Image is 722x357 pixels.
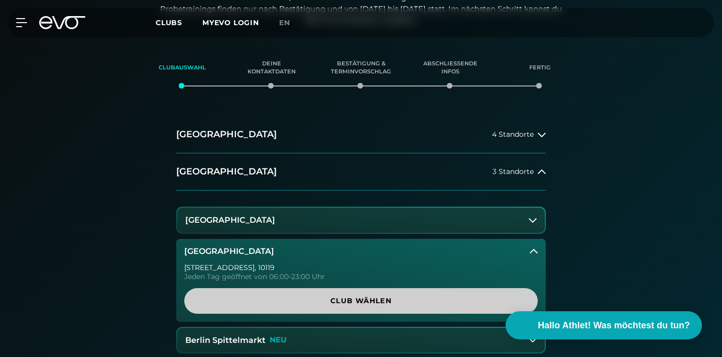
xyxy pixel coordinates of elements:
div: Bestätigung & Terminvorschlag [329,54,393,81]
button: Berlin SpittelmarktNEU [177,328,545,353]
div: Jeden Tag geöffnet von 06:00-23:00 Uhr [184,273,538,280]
div: Deine Kontaktdaten [239,54,304,81]
button: Hallo Athlet! Was möchtest du tun? [506,311,702,339]
h3: [GEOGRAPHIC_DATA] [184,247,274,256]
a: en [279,17,302,29]
div: [STREET_ADDRESS] , 10119 [184,264,538,271]
span: 4 Standorte [492,131,534,138]
button: [GEOGRAPHIC_DATA] [176,239,546,264]
div: Abschließende Infos [418,54,483,81]
a: MYEVO LOGIN [202,18,259,27]
h3: Berlin Spittelmarkt [185,336,266,345]
span: Hallo Athlet! Was möchtest du tun? [538,319,690,332]
button: [GEOGRAPHIC_DATA]4 Standorte [176,116,546,153]
span: Clubs [156,18,182,27]
span: 3 Standorte [493,168,534,175]
button: [GEOGRAPHIC_DATA]3 Standorte [176,153,546,191]
span: en [279,18,290,27]
div: Clubauswahl [150,54,214,81]
button: [GEOGRAPHIC_DATA] [177,208,545,233]
h2: [GEOGRAPHIC_DATA] [176,165,277,178]
a: Clubs [156,18,202,27]
a: Club wählen [184,288,538,314]
span: Club wählen [196,296,526,306]
p: NEU [270,336,287,344]
div: Fertig [508,54,572,81]
h3: [GEOGRAPHIC_DATA] [185,216,275,225]
h2: [GEOGRAPHIC_DATA] [176,128,277,141]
